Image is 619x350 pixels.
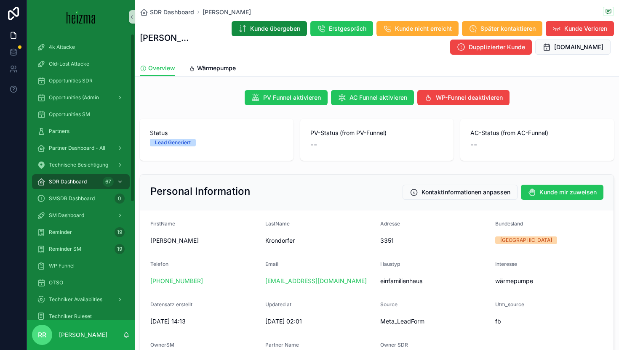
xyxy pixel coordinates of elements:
[32,241,130,257] a: Reminder SM19
[403,185,518,200] button: Kontaktinformationen anpassen
[469,43,525,51] span: Dupplizierter Kunde
[32,208,130,223] a: SM Dashboard
[535,40,611,55] button: [DOMAIN_NAME]
[150,277,203,285] a: [PHONE_NUMBER]
[67,10,96,24] img: App logo
[150,317,259,326] span: [DATE] 14:13
[462,21,542,36] button: Später kontaktieren
[380,277,488,285] span: einfamilienhaus
[265,342,299,348] span: Partner Name
[495,301,524,308] span: Utm_source
[150,236,259,245] span: [PERSON_NAME]
[32,258,130,273] a: WP Funnel
[32,157,130,172] a: Technische Besichtigung
[27,34,135,320] div: scrollable content
[49,246,81,252] span: Reminder SM
[564,24,607,33] span: Kunde Verloren
[140,8,194,16] a: SDR Dashboard
[49,111,90,118] span: Opportunities SM
[265,277,367,285] a: [EMAIL_ADDRESS][DOMAIN_NAME]
[32,73,130,88] a: Opportunities SDR
[49,296,102,303] span: Techniker Availabilties
[150,261,168,267] span: Telefon
[32,124,130,139] a: Partners
[470,129,604,137] span: AC-Status (from AC-Funnel)
[265,236,374,245] span: Krondorfer
[380,317,488,326] span: Meta_LeadForm
[380,261,400,267] span: Haustyp
[115,194,125,204] div: 0
[263,93,321,102] span: PV Funnel aktivieren
[150,185,250,198] h2: Personal Information
[539,188,597,196] span: Kunde mir zuweisen
[450,40,532,55] button: Dupplizierter Kunde
[49,94,99,101] span: Opportunities (Admin
[495,277,603,285] span: wärmepumpe
[265,220,290,227] span: LastName
[32,56,130,72] a: Old-Lost Attacke
[32,107,130,122] a: Opportunities SM
[331,90,414,105] button: AC Funnel aktivieren
[32,309,130,324] a: Techniker Ruleset
[376,21,459,36] button: Kunde nicht erreicht
[480,24,536,33] span: Später kontaktieren
[32,191,130,206] a: SMSDR Dashboard0
[265,317,374,326] span: [DATE] 02:01
[32,225,130,240] a: Reminder19
[49,313,92,320] span: Techniker Ruleset
[32,174,130,189] a: SDR Dashboard67
[245,90,328,105] button: PV Funnel aktivieren
[49,262,75,269] span: WP Funnel
[470,139,477,151] span: --
[310,129,444,137] span: PV-Status (from PV-Funnel)
[32,40,130,55] a: 4k Attacke
[495,220,523,227] span: Bundesland
[59,331,107,339] p: [PERSON_NAME]
[203,8,251,16] a: [PERSON_NAME]
[265,301,291,308] span: Updated at
[150,342,174,348] span: OwnerSM
[436,93,503,102] span: WP-Funnel deaktivieren
[265,261,278,267] span: Email
[49,145,105,151] span: Partner Dashboard - All
[32,275,130,290] a: OTSO
[155,139,191,146] div: Lead Generiert
[49,195,95,202] span: SMSDR Dashboard
[49,212,84,219] span: SM Dashboard
[49,128,69,135] span: Partners
[49,44,75,50] span: 4k Attacke
[422,188,510,196] span: Kontaktinformationen anpassen
[380,342,408,348] span: Owner SDR
[140,32,192,44] h1: [PERSON_NAME]
[32,90,130,105] a: Opportunities (Admin
[150,8,194,16] span: SDR Dashboard
[49,77,93,84] span: Opportunities SDR
[310,139,317,151] span: --
[554,43,603,51] span: [DOMAIN_NAME]
[350,93,407,102] span: AC Funnel aktivieren
[495,261,517,267] span: Interesse
[150,129,283,137] span: Status
[150,301,192,308] span: Datensatz erstellt
[310,21,373,36] button: Erstgespräch
[150,220,175,227] span: FirstName
[500,236,552,244] div: [GEOGRAPHIC_DATA]
[417,90,510,105] button: WP-Funnel deaktivieren
[103,177,114,187] div: 67
[32,292,130,307] a: Techniker Availabilties
[521,185,603,200] button: Kunde mir zuweisen
[32,141,130,156] a: Partner Dashboard - All
[250,24,300,33] span: Kunde übergeben
[232,21,307,36] button: Kunde übergeben
[49,279,63,286] span: OTSO
[49,162,108,168] span: Technische Besichtigung
[329,24,366,33] span: Erstgespräch
[140,61,175,77] a: Overview
[189,61,236,77] a: Wärmepumpe
[115,244,125,254] div: 19
[49,61,89,67] span: Old-Lost Attacke
[115,227,125,237] div: 19
[38,330,46,340] span: RR
[49,229,72,236] span: Reminder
